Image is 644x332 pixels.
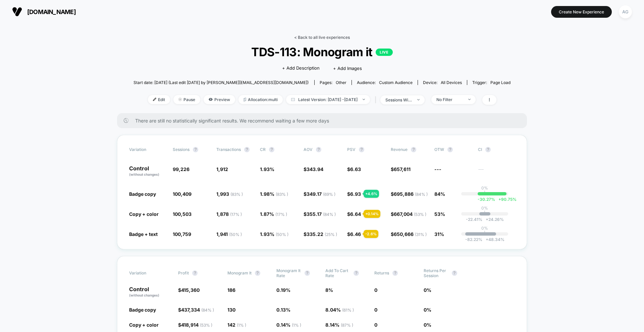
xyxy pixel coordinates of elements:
button: ? [316,147,321,152]
span: $ [304,166,323,172]
button: AG [617,5,634,19]
span: + Add Description [282,65,320,72]
div: - 2.6 % [364,230,378,238]
span: Monogram It [227,270,252,275]
span: --- [478,167,515,177]
span: ( 84 % ) [323,212,336,217]
span: Pause [173,95,200,104]
span: 0 [374,322,377,328]
img: end [417,99,420,100]
span: Transactions [216,147,241,152]
span: 186 [227,287,235,293]
span: ( 53 % ) [414,212,426,217]
p: Control [129,286,171,298]
span: $ [347,211,361,217]
span: Start date: [DATE] (Last edit [DATE] by [PERSON_NAME][EMAIL_ADDRESS][DOMAIN_NAME]) [133,80,309,85]
span: ( 87 % ) [341,323,353,328]
span: TDS-113: Monogram it [152,45,492,59]
span: 650,666 [394,231,427,237]
span: (without changes) [129,293,159,297]
span: 1.93 % [260,166,274,172]
p: LIVE [376,49,392,56]
span: Preview [204,95,235,104]
span: 6.64 [350,211,361,217]
span: 1,878 [216,211,242,217]
span: 335.22 [307,231,337,237]
span: 0 % [424,287,431,293]
span: $ [178,322,212,328]
div: Trigger: [472,80,511,85]
span: ( 83 % ) [230,192,243,197]
span: -30.27 % [478,197,495,202]
div: + 0.14 % [364,210,380,218]
span: 0 [374,307,377,313]
span: -82.22 % [465,237,482,242]
span: $ [304,191,335,197]
span: $ [347,191,361,197]
button: ? [192,270,198,276]
span: 84% [434,191,445,197]
span: 6.93 [350,191,361,197]
span: 8 % [325,287,333,293]
span: $ [178,307,214,313]
span: $ [391,166,411,172]
span: ( 50 % ) [276,232,288,237]
span: | [373,95,380,105]
button: ? [452,270,457,276]
p: 0% [481,226,488,231]
img: calendar [291,98,295,101]
span: 667,004 [394,211,426,217]
span: 0 % [424,307,431,313]
p: Control [129,166,166,177]
span: CR [260,147,266,152]
p: | [484,190,485,195]
span: $ [304,231,337,237]
span: ( 61 % ) [342,308,354,313]
span: 31% [434,231,444,237]
span: other [336,80,346,85]
button: ? [485,147,491,152]
span: all devices [441,80,462,85]
span: OTW [434,147,471,152]
span: Page Load [490,80,511,85]
img: edit [153,98,156,101]
span: (without changes) [129,172,159,176]
span: $ [391,211,426,217]
img: end [363,99,365,100]
span: Revenue [391,147,408,152]
img: end [468,99,471,100]
span: Add To Cart Rate [325,268,350,278]
span: 8.04 % [325,307,354,313]
span: + [486,217,488,222]
div: Audience: [357,80,413,85]
span: --- [434,166,441,172]
span: 90.75 % [495,197,517,202]
span: ( 84 % ) [415,192,428,197]
span: 0.14 % [276,322,301,328]
button: ? [447,147,453,152]
span: 0 [374,287,377,293]
p: 0% [481,205,488,211]
span: $ [347,166,361,172]
p: 0% [481,185,488,190]
span: ( 25 % ) [325,232,337,237]
span: 1,993 [216,191,243,197]
span: + [486,237,488,242]
span: ( 17 % ) [230,212,242,217]
span: Profit [178,270,189,275]
span: 53% [434,211,445,217]
span: + [498,197,501,202]
span: ( 1 % ) [292,323,301,328]
span: 343.94 [307,166,323,172]
button: ? [255,270,260,276]
img: rebalance [244,98,246,101]
div: Pages: [320,80,346,85]
span: Variation [129,147,166,152]
span: 6.63 [350,166,361,172]
span: 48.34 % [482,237,504,242]
button: Create New Experience [551,6,612,18]
span: $ [391,231,427,237]
img: Visually logo [12,7,22,17]
span: 695,886 [394,191,428,197]
button: [DOMAIN_NAME] [10,6,78,17]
